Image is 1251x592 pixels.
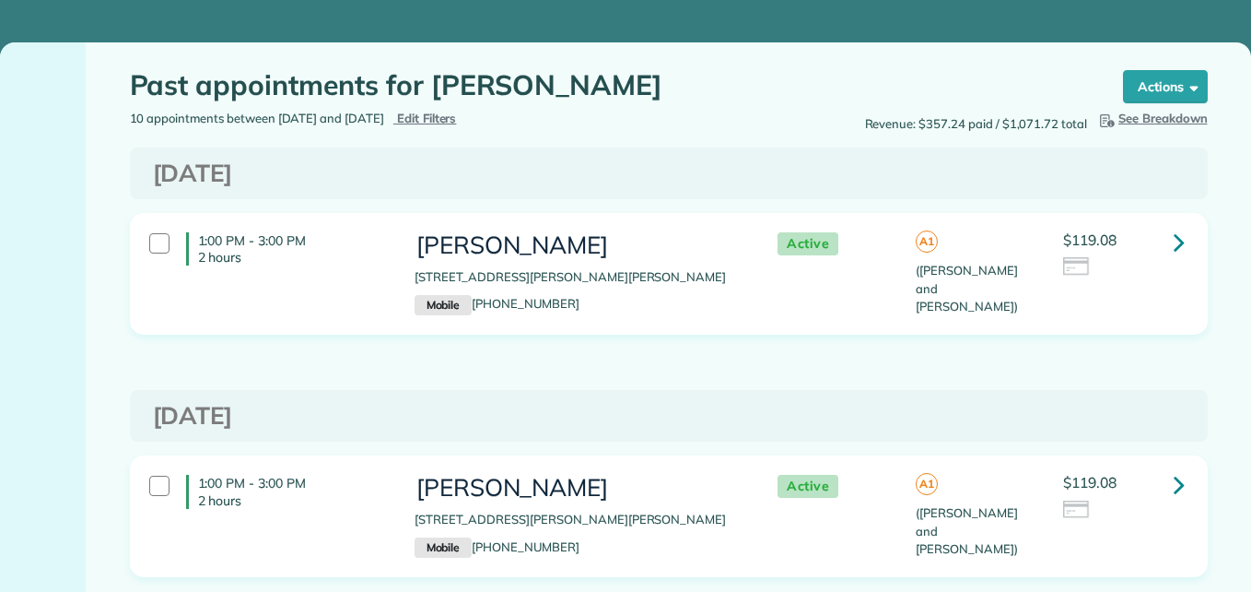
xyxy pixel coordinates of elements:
button: See Breakdown [1096,110,1208,128]
small: Mobile [415,295,472,315]
div: 10 appointments between [DATE] and [DATE] [116,110,669,128]
span: Active [777,232,838,255]
h3: [PERSON_NAME] [415,475,741,502]
span: Edit Filters [397,111,457,125]
h3: [PERSON_NAME] [415,232,741,259]
h3: [DATE] [153,160,1185,187]
h4: 1:00 PM - 3:00 PM [186,232,387,266]
p: 2 hours [198,249,387,266]
span: A1 [916,231,938,253]
p: [STREET_ADDRESS][PERSON_NAME][PERSON_NAME] [415,268,741,287]
span: $119.08 [1063,231,1117,249]
h1: Past appointments for [PERSON_NAME] [130,70,1088,101]
span: ([PERSON_NAME] and [PERSON_NAME]) [916,505,1017,556]
img: icon_credit_card_neutral-3d9a980bd25ce6dbb0f2033d7200983694762465c175678fcbc2d8f4bc43548e.png [1063,501,1091,521]
span: Revenue: $357.24 paid / $1,071.72 total [865,115,1087,134]
span: ([PERSON_NAME] and [PERSON_NAME]) [916,263,1017,314]
h4: 1:00 PM - 3:00 PM [186,475,387,508]
a: Mobile[PHONE_NUMBER] [415,539,579,554]
span: A1 [916,473,938,495]
span: Active [777,475,838,498]
a: Mobile[PHONE_NUMBER] [415,296,579,311]
img: icon_credit_card_neutral-3d9a980bd25ce6dbb0f2033d7200983694762465c175678fcbc2d8f4bc43548e.png [1063,257,1091,278]
h3: [DATE] [153,403,1185,430]
p: [STREET_ADDRESS][PERSON_NAME][PERSON_NAME] [415,511,741,529]
a: Edit Filters [393,111,457,125]
span: $119.08 [1063,473,1117,491]
small: Mobile [415,538,472,558]
button: Actions [1123,70,1208,103]
p: 2 hours [198,492,387,509]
